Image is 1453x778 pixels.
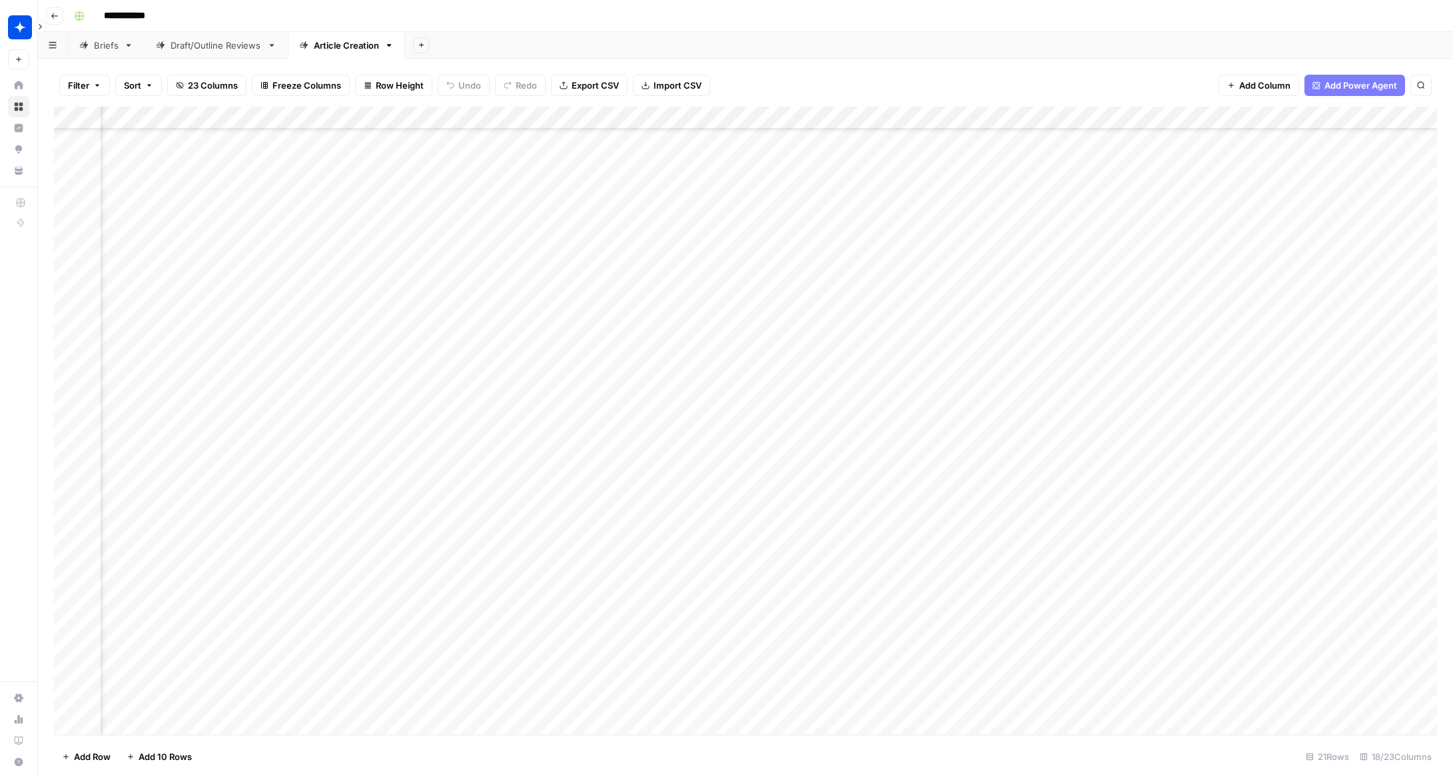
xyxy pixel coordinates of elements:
span: Row Height [376,79,424,92]
a: Learning Hub [8,730,29,751]
img: Wiz Logo [8,15,32,39]
span: Add Column [1239,79,1290,92]
button: Undo [438,75,490,96]
button: Import CSV [633,75,710,96]
button: 23 Columns [167,75,246,96]
div: Briefs [94,39,119,52]
button: Add Row [54,746,119,767]
span: Add 10 Rows [139,750,192,763]
div: Draft/Outline Reviews [171,39,262,52]
a: Insights [8,117,29,139]
div: 21 Rows [1300,746,1354,767]
span: Add Row [74,750,111,763]
span: Redo [516,79,537,92]
a: Opportunities [8,139,29,160]
span: Export CSV [572,79,619,92]
button: Add 10 Rows [119,746,200,767]
button: Workspace: Wiz [8,11,29,44]
button: Freeze Columns [252,75,350,96]
span: Filter [68,79,89,92]
button: Row Height [355,75,432,96]
a: Home [8,75,29,96]
a: Settings [8,687,29,709]
a: Your Data [8,160,29,181]
a: Browse [8,96,29,117]
button: Add Power Agent [1304,75,1405,96]
span: 23 Columns [188,79,238,92]
span: Import CSV [654,79,702,92]
span: Undo [458,79,481,92]
span: Add Power Agent [1324,79,1397,92]
button: Filter [59,75,110,96]
a: Draft/Outline Reviews [145,32,288,59]
button: Sort [115,75,162,96]
a: Briefs [68,32,145,59]
a: Usage [8,709,29,730]
span: Freeze Columns [272,79,341,92]
button: Add Column [1218,75,1299,96]
button: Redo [495,75,546,96]
button: Help + Support [8,751,29,773]
span: Sort [124,79,141,92]
button: Export CSV [551,75,628,96]
div: 18/23 Columns [1354,746,1437,767]
div: Article Creation [314,39,379,52]
a: Article Creation [288,32,405,59]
